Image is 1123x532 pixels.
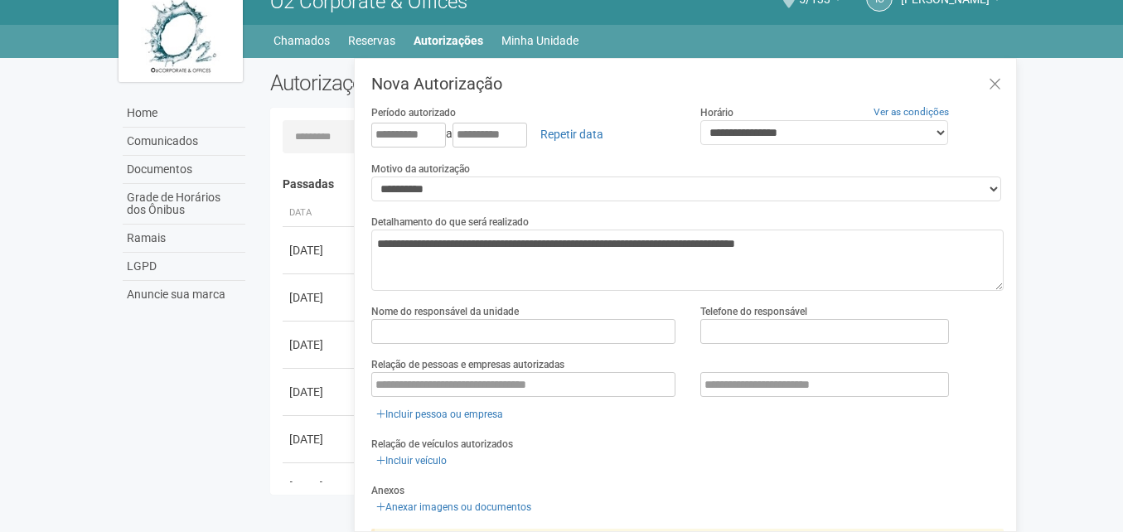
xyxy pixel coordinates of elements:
label: Relação de veículos autorizados [371,437,513,452]
a: Minha Unidade [501,29,578,52]
label: Anexos [371,483,404,498]
div: [DATE] [289,336,351,353]
label: Nome do responsável da unidade [371,304,519,319]
a: Anexar imagens ou documentos [371,498,536,516]
label: Detalhamento do que será realizado [371,215,529,230]
a: Autorizações [414,29,483,52]
div: [DATE] [289,431,351,447]
div: a [371,120,675,148]
h3: Nova Autorização [371,75,1004,92]
a: Comunicados [123,128,245,156]
h2: Autorizações [270,70,625,95]
div: [DATE] [289,289,351,306]
a: Anuncie sua marca [123,281,245,308]
label: Período autorizado [371,105,456,120]
div: [DATE] [289,478,351,495]
a: Incluir veículo [371,452,452,470]
label: Telefone do responsável [700,304,807,319]
a: Reservas [348,29,395,52]
a: Home [123,99,245,128]
a: Incluir pessoa ou empresa [371,405,508,423]
th: Data [283,200,357,227]
div: [DATE] [289,384,351,400]
label: Horário [700,105,733,120]
a: Grade de Horários dos Ônibus [123,184,245,225]
label: Relação de pessoas e empresas autorizadas [371,357,564,372]
a: Documentos [123,156,245,184]
label: Motivo da autorização [371,162,470,177]
a: Repetir data [530,120,614,148]
div: [DATE] [289,242,351,259]
a: Ramais [123,225,245,253]
a: Chamados [273,29,330,52]
a: Ver as condições [874,106,949,118]
a: LGPD [123,253,245,281]
h4: Passadas [283,178,993,191]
